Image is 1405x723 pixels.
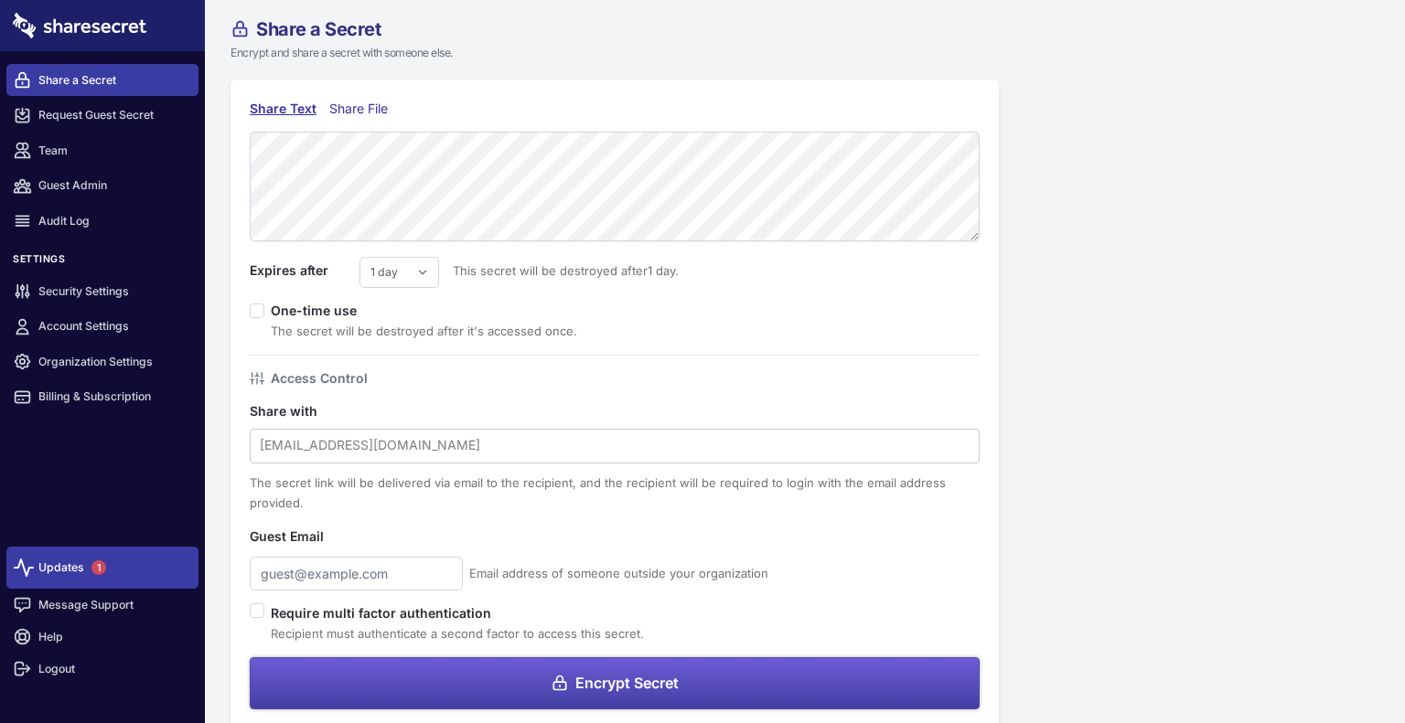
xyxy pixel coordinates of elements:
[575,675,679,690] span: Encrypt Secret
[271,368,368,388] h4: Access Control
[271,626,644,641] span: Recipient must authenticate a second factor to access this secret.
[6,134,198,166] a: Team
[6,100,198,132] a: Request Guest Secret
[250,401,359,421] label: Share with
[439,260,679,281] span: This secret will be destroyed after 1 day .
[231,45,1101,61] p: Encrypt and share a secret with someone else.
[6,311,198,343] a: Account Settings
[6,64,198,96] a: Share a Secret
[6,381,198,413] a: Billing & Subscription
[329,99,396,119] div: Share File
[6,205,198,237] a: Audit Log
[250,557,463,590] input: guest@example.com
[91,560,106,575] span: 1
[250,260,359,281] label: Expires after
[6,653,198,685] a: Logout
[6,547,198,589] a: Updates1
[250,657,980,709] button: Encrypt Secret
[271,603,644,623] label: Require multi factor authentication
[271,321,577,341] div: The secret will be destroyed after it's accessed once.
[6,170,198,202] a: Guest Admin
[1314,632,1383,701] iframe: Drift Widget Chat Controller
[250,99,316,119] div: Share Text
[6,346,198,377] a: Organization Settings
[250,475,946,510] span: The secret link will be delivered via email to the recipient, and the recipient will be required ...
[256,20,381,38] span: Share a Secret
[6,275,198,307] a: Security Settings
[271,303,370,318] label: One-time use
[6,589,198,621] a: Message Support
[6,253,198,272] h3: Settings
[250,526,359,547] label: Guest Email
[6,621,198,653] a: Help
[469,563,768,583] span: Email address of someone outside your organization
